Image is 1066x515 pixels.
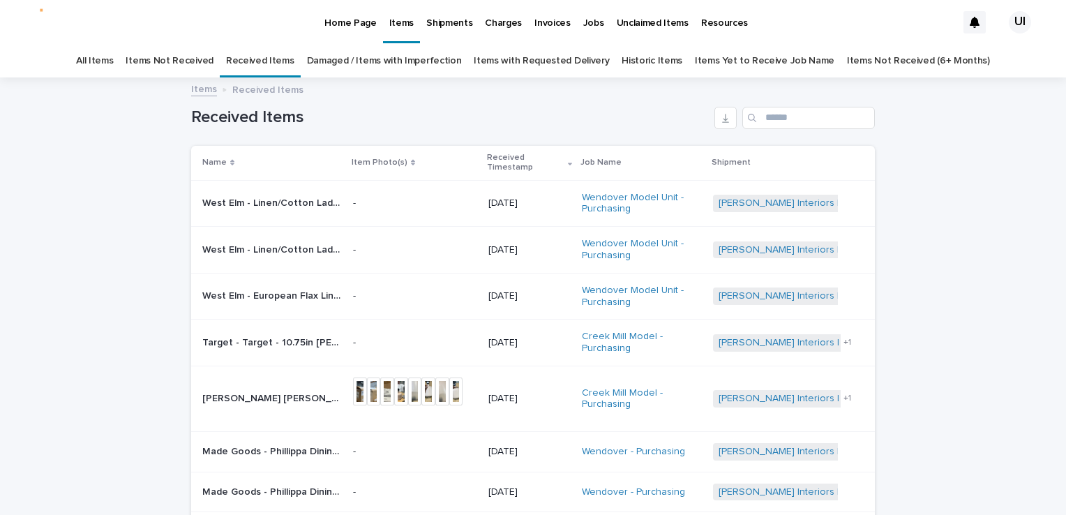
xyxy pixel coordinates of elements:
a: Items Not Received (6+ Months) [847,45,990,77]
a: Damaged / Items with Imperfection [307,45,462,77]
a: Items Yet to Receive Job Name [695,45,834,77]
p: [DATE] [488,486,571,498]
a: [PERSON_NAME] Interiors | Inbound Shipment | 24040 [719,393,961,405]
tr: West Elm - Linen/Cotton Ladder Sheer Curtain- Natural- 48x96 #[US_EMPLOYER_IDENTIFICATION_NUMBER]... [191,180,875,227]
p: Received Timestamp [487,150,564,176]
span: + 1 [843,394,851,403]
span: + 1 [843,338,851,347]
a: Creek Mill Model - Purchasing [582,331,702,354]
a: Wendover - Purchasing [582,446,685,458]
a: Wendover Model Unit - Purchasing [582,192,702,216]
a: [PERSON_NAME] Interiors | Inbound Shipment | 24755 [719,244,959,256]
p: - [353,197,477,209]
p: Made Goods - Phillippa Dining Chair SKU FURPHILLINACHGR9(replacement) | 75080 [202,484,345,498]
p: - [353,486,477,498]
input: Search [742,107,875,129]
div: UI [1009,11,1031,33]
tr: Made Goods - Phillippa Dining Chair SKU FURPHILLINACHGR9(replacement) | 75080Made Goods - Phillip... [191,472,875,512]
a: Items Not Received [126,45,213,77]
img: 5TPm-gD-XQy7oXKw02tw-gpzLkwN9gbzDcWomYuw278 [28,8,107,36]
tr: West Elm - European Flax Linen Full/Queen Duvet- Cedar #[US_EMPLOYER_IDENTIFICATION_NUMBER] | 755... [191,273,875,320]
a: Items with Requested Delivery [474,45,609,77]
p: West Elm - Linen/Cotton Ladder Sheer Curtain- Natural- 48x96 #71-3098891 | 75552 [202,241,345,256]
p: - [353,244,477,256]
tr: [PERSON_NAME] [PERSON_NAME]-003 | 75240[PERSON_NAME] [PERSON_NAME]-003 | 75240 [DATE]Creek Mill M... [191,366,875,431]
p: - [353,290,477,302]
p: [DATE] [488,244,571,256]
p: West Elm - Linen/Cotton Ladder Sheer Curtain- Natural- 48x96 #71-3098891 | 75553 [202,195,345,209]
a: Wendover Model Unit - Purchasing [582,238,702,262]
p: - [353,446,477,458]
a: [PERSON_NAME] Interiors | Inbound Shipment | 24755 [719,197,959,209]
a: Items [191,80,217,96]
h1: Received Items [191,107,709,128]
tr: Made Goods - Phillippa Dining Chair SKU FURPHILLINACHGR9(replacement) | 75081Made Goods - Phillip... [191,431,875,472]
tr: Target - Target - 10.75in [PERSON_NAME] Stoneware Dinner Plate Brown/Gray - Threshold™ Modern Gla... [191,320,875,366]
a: [PERSON_NAME] Interiors | Inbound Shipment | 24614 [719,486,959,498]
p: Job Name [580,155,622,170]
p: Target - Target - 10.75in Tilley Stoneware Dinner Plate Brown/Gray - Threshold™ Modern Glazed Mic... [202,334,345,349]
p: [DATE] [488,197,571,209]
a: Wendover - Purchasing [582,486,685,498]
a: All Items [76,45,113,77]
a: Historic Items [622,45,682,77]
p: - [353,337,477,349]
p: [DATE] [488,290,571,302]
p: West Elm - European Flax Linen Full/Queen Duvet- Cedar #71-1280427 | 75547 [202,288,345,302]
a: Creek Mill Model - Purchasing [582,387,702,411]
p: Item Photo(s) [352,155,407,170]
a: [PERSON_NAME] Interiors | Inbound Shipment | 24614 [719,446,959,458]
a: [PERSON_NAME] Interiors | TDC Delivery | 24771 [719,337,936,349]
p: [DATE] [488,393,571,405]
p: [DATE] [488,446,571,458]
p: Made Goods - Phillippa Dining Chair SKU FURPHILLINACHGR9(replacement) | 75081 [202,443,345,458]
p: Received Items [232,81,303,96]
p: Name [202,155,227,170]
p: [PERSON_NAME] [PERSON_NAME]-003 | 75240 [202,390,345,405]
a: Received Items [226,45,294,77]
p: [DATE] [488,337,571,349]
tr: West Elm - Linen/Cotton Ladder Sheer Curtain- Natural- 48x96 #[US_EMPLOYER_IDENTIFICATION_NUMBER]... [191,227,875,274]
p: Shipment [712,155,751,170]
a: [PERSON_NAME] Interiors | Inbound Shipment | 24755 [719,290,959,302]
a: Wendover Model Unit - Purchasing [582,285,702,308]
